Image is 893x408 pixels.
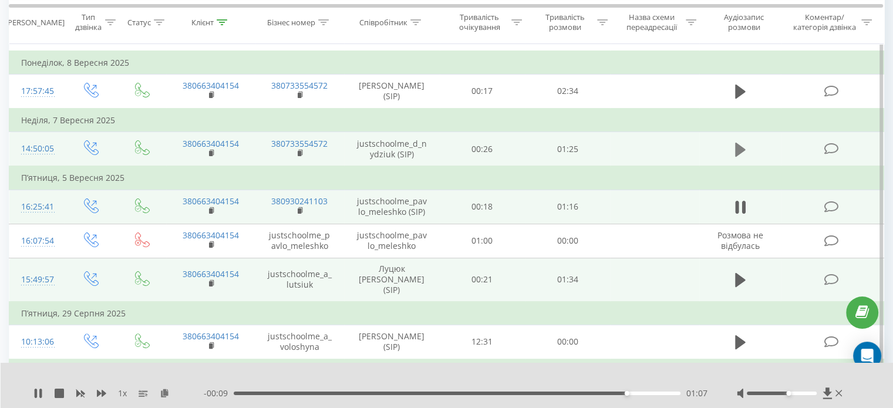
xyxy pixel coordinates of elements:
[525,132,610,167] td: 01:25
[271,80,328,91] a: 380733554572
[790,12,858,32] div: Коментар/категорія дзвінка
[710,12,779,32] div: Аудіозапис розмови
[267,17,315,27] div: Бізнес номер
[344,74,440,109] td: [PERSON_NAME] (SIP)
[21,137,52,160] div: 14:50:05
[440,224,525,258] td: 01:00
[191,17,214,27] div: Клієнт
[183,230,239,241] a: 380663404154
[440,132,525,167] td: 00:26
[271,195,328,207] a: 380930241103
[621,12,683,32] div: Назва схеми переадресації
[525,190,610,224] td: 01:16
[9,302,884,325] td: П’ятниця, 29 Серпня 2025
[535,12,594,32] div: Тривалість розмови
[21,268,52,291] div: 15:49:57
[344,132,440,167] td: justschoolme_d_nydziuk (SIP)
[9,359,884,383] td: Четвер, 28 Серпня 2025
[853,342,881,370] div: Open Intercom Messenger
[440,190,525,224] td: 00:18
[183,80,239,91] a: 380663404154
[183,138,239,149] a: 380663404154
[271,138,328,149] a: 380733554572
[344,190,440,224] td: justschoolme_pavlo_meleshko (SIP)
[183,195,239,207] a: 380663404154
[255,325,343,359] td: justschoolme_a_voloshyna
[440,325,525,359] td: 12:31
[9,51,884,75] td: Понеділок, 8 Вересня 2025
[183,268,239,279] a: 380663404154
[21,80,52,103] div: 17:57:45
[786,391,791,396] div: Accessibility label
[127,17,151,27] div: Статус
[450,12,509,32] div: Тривалість очікування
[440,258,525,302] td: 00:21
[21,195,52,218] div: 16:25:41
[255,258,343,302] td: justschoolme_a_lutsiuk
[183,331,239,342] a: 380663404154
[525,224,610,258] td: 00:00
[255,224,343,258] td: justschoolme_pavlo_meleshko
[21,331,52,353] div: 10:13:06
[359,17,407,27] div: Співробітник
[717,230,763,251] span: Розмова не відбулась
[344,258,440,302] td: Луцюк [PERSON_NAME] (SIP)
[440,74,525,109] td: 00:17
[625,391,629,396] div: Accessibility label
[5,17,65,27] div: [PERSON_NAME]
[525,325,610,359] td: 00:00
[204,387,234,399] span: - 00:09
[118,387,127,399] span: 1 x
[9,109,884,132] td: Неділя, 7 Вересня 2025
[21,230,52,252] div: 16:07:54
[344,224,440,258] td: justschoolme_pavlo_meleshko
[9,166,884,190] td: П’ятниця, 5 Вересня 2025
[525,74,610,109] td: 02:34
[344,325,440,359] td: [PERSON_NAME] (SIP)
[686,387,707,399] span: 01:07
[74,12,102,32] div: Тип дзвінка
[525,258,610,302] td: 01:34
